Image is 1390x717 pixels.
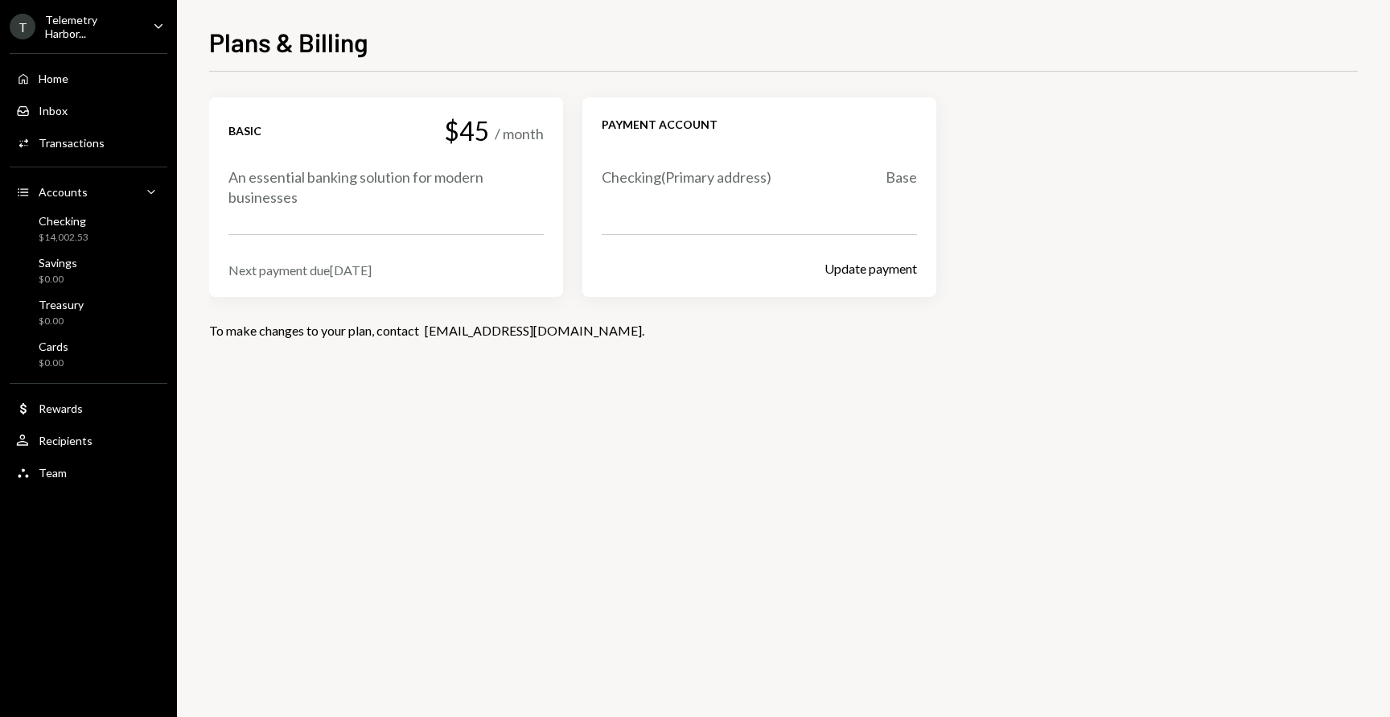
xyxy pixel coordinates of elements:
div: Payment account [602,117,917,132]
a: Rewards [10,394,167,422]
a: Home [10,64,167,93]
div: Checking [39,214,88,228]
div: Telemetry Harbor... [45,13,140,40]
div: Next payment due [DATE] [228,262,544,278]
div: Savings [39,256,77,270]
a: Treasury$0.00 [10,293,167,332]
div: $45 [444,117,490,145]
div: To make changes to your plan, contact . [209,323,1358,338]
button: Update payment [825,261,917,278]
div: Home [39,72,68,85]
h1: Plans & Billing [209,26,368,58]
a: Checking$14,002.53 [10,209,167,248]
div: An essential banking solution for modern businesses [228,167,544,208]
div: Accounts [39,185,88,199]
div: Cards [39,340,68,353]
a: Recipients [10,426,167,455]
div: Rewards [39,402,83,415]
div: Transactions [39,136,105,150]
a: Inbox [10,96,167,125]
div: $0.00 [39,273,77,286]
div: Basic [228,123,261,138]
div: Base [886,167,917,187]
div: T [10,14,35,39]
a: Cards$0.00 [10,335,167,373]
div: Recipients [39,434,93,447]
div: Inbox [39,104,68,117]
a: Team [10,458,167,487]
a: [EMAIL_ADDRESS][DOMAIN_NAME] [425,323,642,340]
div: / month [495,124,544,144]
div: Checking ( Primary address) [602,167,771,187]
div: $14,002.53 [39,231,88,245]
div: $0.00 [39,356,68,370]
a: Accounts [10,177,167,206]
div: $0.00 [39,315,84,328]
a: Transactions [10,128,167,157]
div: Treasury [39,298,84,311]
a: Savings$0.00 [10,251,167,290]
div: Team [39,466,67,480]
